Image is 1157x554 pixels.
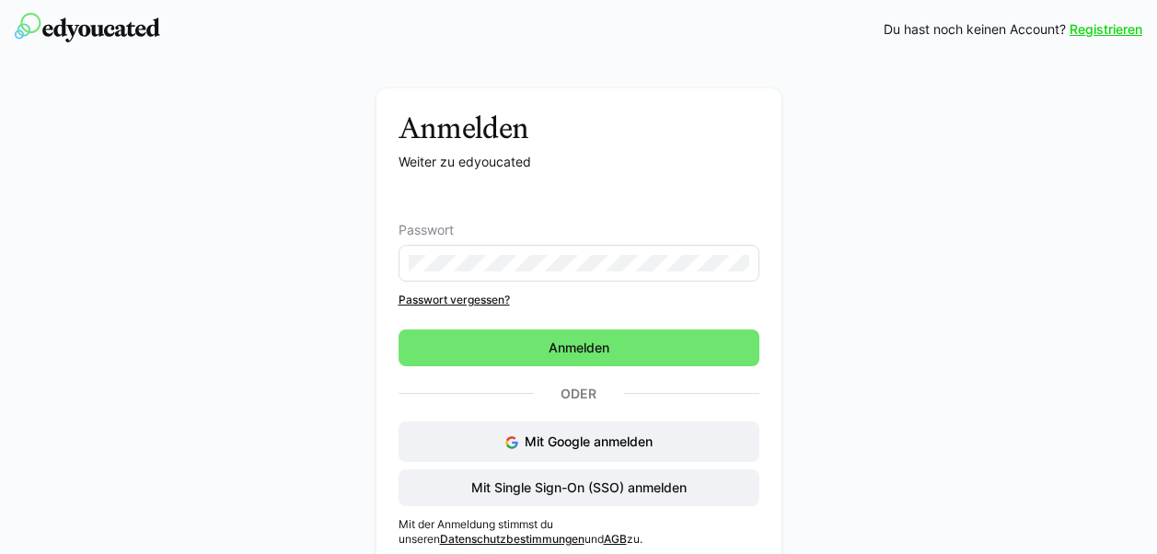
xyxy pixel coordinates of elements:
[440,532,584,546] a: Datenschutzbestimmungen
[399,223,454,237] span: Passwort
[399,517,759,547] p: Mit der Anmeldung stimmst du unseren und zu.
[15,13,160,42] img: edyoucated
[399,329,759,366] button: Anmelden
[469,479,689,497] span: Mit Single Sign-On (SSO) anmelden
[604,532,627,546] a: AGB
[399,421,759,462] button: Mit Google anmelden
[525,433,653,449] span: Mit Google anmelden
[534,381,624,407] p: Oder
[546,339,612,357] span: Anmelden
[1070,20,1142,39] a: Registrieren
[399,153,759,171] p: Weiter zu edyoucated
[399,469,759,506] button: Mit Single Sign-On (SSO) anmelden
[399,293,759,307] a: Passwort vergessen?
[399,110,759,145] h3: Anmelden
[884,20,1066,39] span: Du hast noch keinen Account?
